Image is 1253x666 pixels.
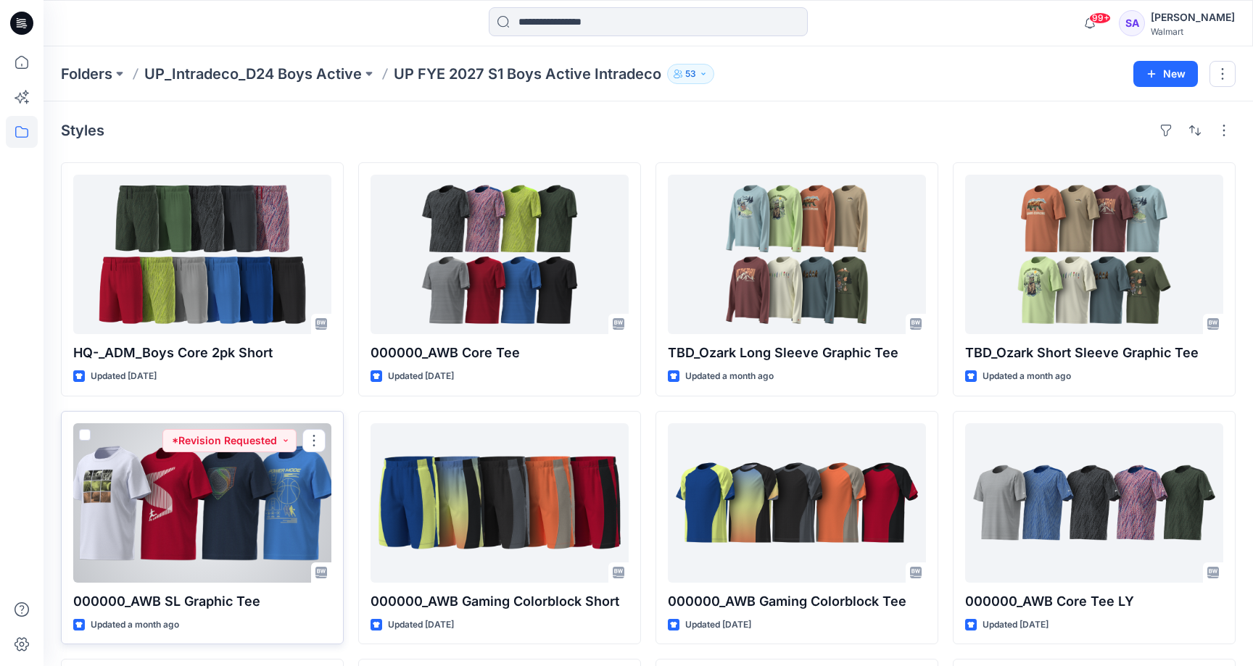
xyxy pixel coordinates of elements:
span: 99+ [1089,12,1111,24]
p: TBD_Ozark Short Sleeve Graphic Tee [965,343,1223,363]
h4: Styles [61,122,104,139]
p: Updated [DATE] [91,369,157,384]
a: 000000_AWB SL Graphic Tee [73,423,331,583]
p: 53 [685,66,696,82]
a: Folders [61,64,112,84]
button: New [1133,61,1198,87]
a: 000000_AWB Core Tee LY [965,423,1223,583]
p: Updated [DATE] [388,369,454,384]
p: 000000_AWB Core Tee [371,343,629,363]
p: Updated [DATE] [388,617,454,633]
p: Updated a month ago [983,369,1071,384]
p: Updated a month ago [685,369,774,384]
a: 000000_AWB Gaming Colorblock Tee [668,423,926,583]
div: SA [1119,10,1145,36]
button: 53 [667,64,714,84]
p: 000000_AWB SL Graphic Tee [73,591,331,612]
p: 000000_AWB Core Tee LY [965,591,1223,612]
a: HQ-_ADM_Boys Core 2pk Short [73,175,331,334]
p: Updated [DATE] [685,617,751,633]
p: 000000_AWB Gaming Colorblock Short [371,591,629,612]
p: 000000_AWB Gaming Colorblock Tee [668,591,926,612]
a: 000000_AWB Gaming Colorblock Short [371,423,629,583]
div: [PERSON_NAME] [1151,9,1235,26]
a: TBD_Ozark Long Sleeve Graphic Tee [668,175,926,334]
a: 000000_AWB Core Tee [371,175,629,334]
p: UP FYE 2027 S1 Boys Active Intradeco [394,64,661,84]
p: Updated a month ago [91,617,179,633]
p: TBD_Ozark Long Sleeve Graphic Tee [668,343,926,363]
a: UP_Intradeco_D24 Boys Active [144,64,362,84]
p: HQ-_ADM_Boys Core 2pk Short [73,343,331,363]
a: TBD_Ozark Short Sleeve Graphic Tee [965,175,1223,334]
div: Walmart [1151,26,1235,37]
p: Updated [DATE] [983,617,1049,633]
